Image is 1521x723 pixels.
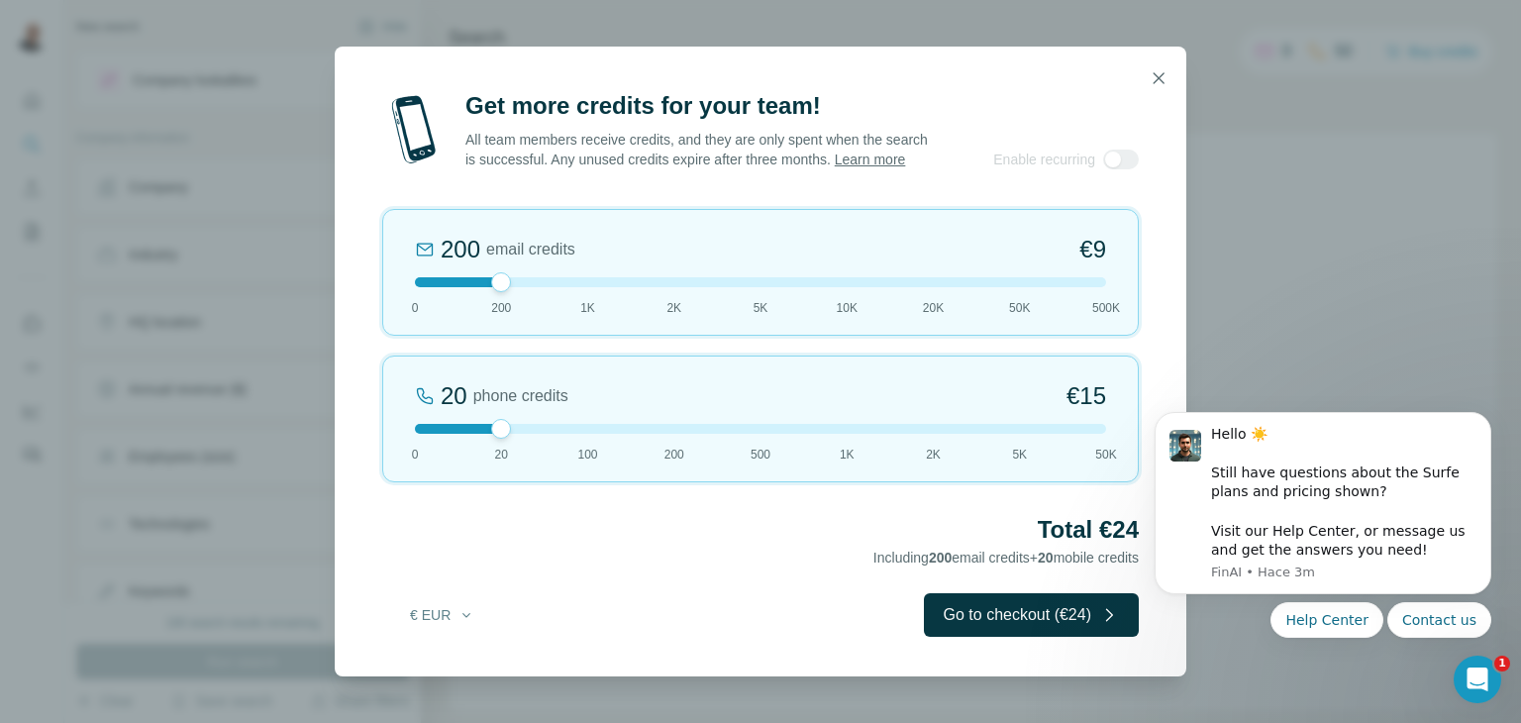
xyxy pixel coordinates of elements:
span: €15 [1066,380,1106,412]
span: 100 [577,446,597,464]
span: 0 [412,446,419,464]
span: 5K [1012,446,1027,464]
button: € EUR [396,597,488,633]
p: All team members receive credits, and they are only spent when the search is successful. Any unus... [465,130,930,169]
span: €9 [1079,234,1106,265]
span: 1K [580,299,595,317]
span: 2K [666,299,681,317]
span: Including email credits + mobile credits [873,550,1139,566]
img: mobile-phone [382,90,446,169]
span: 2K [926,446,941,464]
button: Go to checkout (€24) [924,593,1139,637]
span: phone credits [473,384,568,408]
h2: Total €24 [382,514,1139,546]
span: 200 [929,550,952,566]
iframe: Intercom notifications mensaje [1125,347,1521,670]
span: 50K [1095,446,1116,464]
span: 1 [1494,656,1510,671]
span: email credits [486,238,575,261]
span: 0 [412,299,419,317]
span: 10K [837,299,858,317]
span: 1K [840,446,855,464]
span: 500K [1092,299,1120,317]
span: 5K [754,299,768,317]
span: 50K [1009,299,1030,317]
div: 20 [441,380,467,412]
span: Enable recurring [993,150,1095,169]
span: 20K [923,299,944,317]
span: 20 [1038,550,1054,566]
iframe: Intercom live chat [1454,656,1501,703]
a: Learn more [835,152,906,167]
div: 200 [441,234,480,265]
span: 200 [664,446,684,464]
span: 200 [491,299,511,317]
span: 500 [751,446,770,464]
span: 20 [495,446,508,464]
